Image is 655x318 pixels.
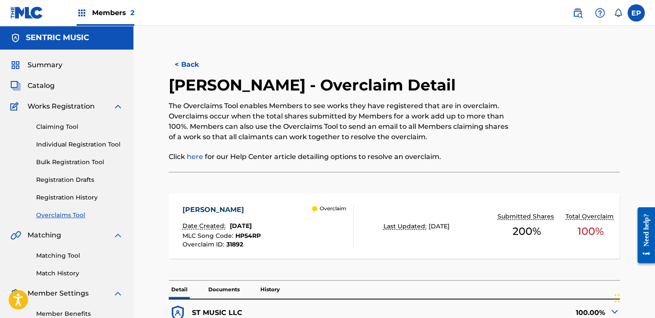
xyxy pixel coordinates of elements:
img: Top Rightsholders [77,8,87,18]
img: expand-cell-toggle [609,306,620,317]
a: Registration History [36,193,123,202]
span: [DATE] [230,222,252,230]
h5: SENTRIC MUSIC [26,33,89,43]
img: Summary [10,60,21,70]
img: Works Registration [10,101,22,112]
span: 100 % [578,224,604,239]
a: [PERSON_NAME]Date Created:[DATE]MLC Song Code:HP54RPOverclaim ID:31892 OverclaimLast Updated:[DAT... [169,194,620,259]
a: Public Search [569,4,586,22]
span: Summary [28,60,62,70]
img: Accounts [10,33,21,43]
span: 2 [130,9,134,17]
span: Overclaim ID : [182,240,226,248]
span: HP54RP [235,232,261,240]
span: Works Registration [28,101,95,112]
p: Total Overclaim [565,212,616,221]
div: [PERSON_NAME] [182,205,261,215]
span: Catalog [28,81,55,91]
a: CatalogCatalog [10,81,55,91]
img: Catalog [10,81,21,91]
div: Help [591,4,609,22]
p: Last Updated: [383,222,428,231]
h2: [PERSON_NAME] - Overclaim Detail [169,75,460,95]
img: MLC Logo [10,6,43,19]
img: expand [113,101,123,112]
div: User Menu [627,4,645,22]
img: expand [113,288,123,299]
a: Registration Drafts [36,175,123,184]
span: Member Settings [28,288,89,299]
a: SummarySummary [10,60,62,70]
span: Members [92,8,134,18]
a: Bulk Registration Tool [36,158,123,167]
p: The Overclaims Tool enables Members to see works they have registered that are in overclaim. Over... [169,101,516,142]
a: Match History [36,269,123,278]
iframe: Resource Center [631,204,655,267]
div: Drag [615,285,620,311]
button: < Back [169,54,220,75]
p: Detail [169,281,190,299]
p: History [258,281,282,299]
a: Overclaims Tool [36,211,123,220]
a: Individual Registration Tool [36,140,123,149]
span: MLC Song Code : [182,232,235,240]
a: here [187,153,203,161]
p: Submitted Shares [497,212,556,221]
span: 31892 [226,240,243,248]
p: Click for our Help Center article detailing options to resolve an overclaim. [169,152,516,162]
img: Matching [10,230,21,240]
span: 200 % [512,224,541,239]
div: Notifications [614,9,622,17]
img: search [572,8,583,18]
a: Claiming Tool [36,122,123,131]
span: Matching [28,230,61,240]
img: Member Settings [10,288,21,299]
p: Overclaim [320,205,346,212]
p: ST MUSIC LLC [192,308,242,318]
p: Date Created: [182,221,228,231]
img: expand [113,230,123,240]
p: Documents [206,281,242,299]
iframe: Chat Widget [612,277,655,318]
span: [DATE] [428,222,449,230]
img: help [595,8,605,18]
a: Matching Tool [36,251,123,260]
